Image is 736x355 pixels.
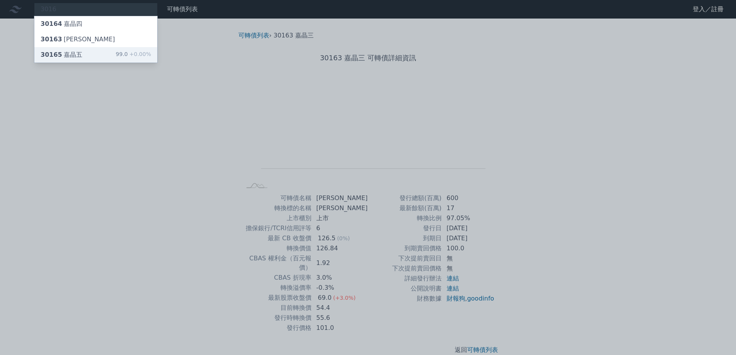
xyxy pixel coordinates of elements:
div: [PERSON_NAME] [41,35,115,44]
div: 嘉晶四 [41,19,82,29]
span: 30163 [41,36,62,43]
span: +0.00% [128,51,151,57]
div: 99.0 [116,50,151,59]
span: 30165 [41,51,62,58]
a: 30164嘉晶四 [34,16,157,32]
span: 30164 [41,20,62,27]
a: 30165嘉晶五 99.0+0.00% [34,47,157,63]
div: 嘉晶五 [41,50,82,59]
a: 30163[PERSON_NAME] [34,32,157,47]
